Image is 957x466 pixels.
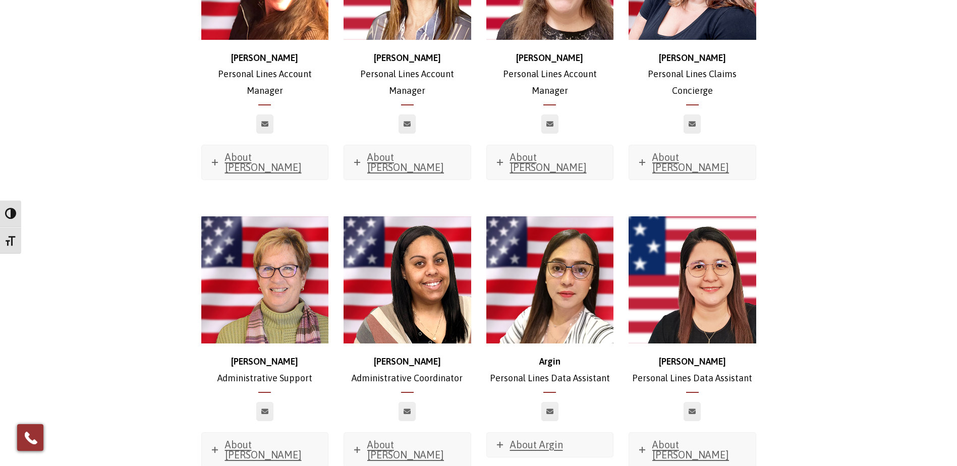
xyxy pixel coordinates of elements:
[367,439,444,460] span: About [PERSON_NAME]
[652,439,729,460] span: About [PERSON_NAME]
[652,151,729,173] span: About [PERSON_NAME]
[629,216,756,344] img: reyalyn-500x500
[659,52,726,63] strong: [PERSON_NAME]
[201,50,329,99] p: Personal Lines Account Manager
[23,430,39,446] img: Phone icon
[659,356,726,367] strong: [PERSON_NAME]
[201,216,329,344] img: Cheryl_headshot_500x500
[374,356,441,367] strong: [PERSON_NAME]
[344,50,471,99] p: Personal Lines Account Manager
[344,354,471,386] p: Administrative Coordinator
[344,145,471,180] a: About [PERSON_NAME]
[539,356,560,367] strong: Argin
[487,145,613,180] a: About [PERSON_NAME]
[367,151,444,173] span: About [PERSON_NAME]
[510,439,563,450] span: About Argin
[202,145,328,180] a: About [PERSON_NAME]
[344,216,471,344] img: Shana_500x500 (1)
[225,439,302,460] span: About [PERSON_NAME]
[201,354,329,386] p: Administrative Support
[629,145,756,180] a: About [PERSON_NAME]
[629,354,756,386] p: Personal Lines Data Assistant
[231,356,298,367] strong: [PERSON_NAME]
[510,151,587,173] span: About [PERSON_NAME]
[516,52,583,63] strong: [PERSON_NAME]
[486,50,614,99] p: Personal Lines Account Manager
[225,151,302,173] span: About [PERSON_NAME]
[487,433,613,457] a: About Argin
[486,354,614,386] p: Personal Lines Data Assistant
[486,216,614,344] img: Argin_500x500
[231,52,298,63] strong: [PERSON_NAME]
[629,50,756,99] p: Personal Lines Claims Concierge
[374,52,441,63] strong: [PERSON_NAME]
